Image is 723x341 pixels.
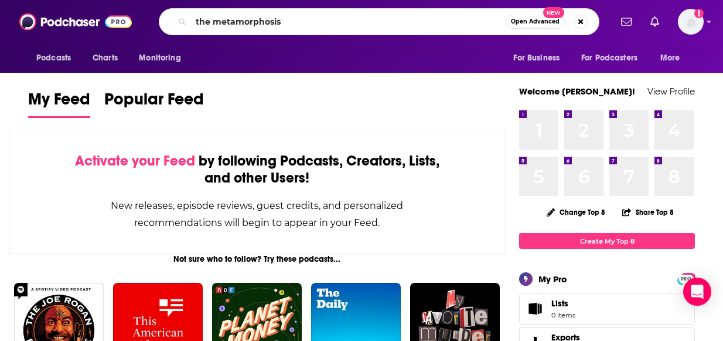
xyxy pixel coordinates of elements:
span: Logged in as kllapsley [678,9,704,35]
span: New [543,7,564,18]
button: open menu [28,47,86,69]
div: Not sure who to follow? Try these podcasts... [9,254,504,264]
a: Show notifications dropdown [646,12,664,32]
svg: Add a profile image [694,9,704,18]
a: Popular Feed [104,89,204,118]
button: Show profile menu [678,9,704,35]
span: Activate your Feed [75,152,195,170]
a: Charts [85,47,125,69]
a: Create My Top 8 [519,233,695,249]
a: PRO [679,274,693,283]
button: Change Top 8 [540,205,612,220]
div: Open Intercom Messenger [683,278,711,306]
div: My Pro [538,274,567,285]
span: My Feed [28,89,90,116]
a: Welcome [PERSON_NAME]! [519,86,635,97]
span: Podcasts [36,50,71,66]
div: New releases, episode reviews, guest credits, and personalized recommendations will begin to appe... [69,197,445,231]
span: Lists [551,298,575,309]
span: For Podcasters [581,50,637,66]
a: View Profile [647,86,695,97]
span: For Business [513,50,560,66]
input: Search podcasts, credits, & more... [191,12,506,31]
button: Share Top 8 [622,201,674,224]
span: Lists [523,301,547,317]
button: Open AdvancedNew [506,15,565,29]
a: My Feed [28,89,90,118]
button: open menu [574,47,654,69]
span: Lists [551,298,568,309]
button: open menu [505,47,574,69]
span: Monitoring [139,50,180,66]
div: by following Podcasts, Creators, Lists, and other Users! [69,153,445,187]
div: Search podcasts, credits, & more... [159,8,599,35]
span: 0 items [551,311,575,319]
span: Charts [93,50,118,66]
button: open menu [131,47,196,69]
a: Show notifications dropdown [616,12,636,32]
span: More [660,50,680,66]
img: Podchaser - Follow, Share and Rate Podcasts [19,11,132,33]
span: Open Advanced [511,19,560,25]
button: open menu [652,47,695,69]
img: User Profile [678,9,704,35]
span: Popular Feed [104,89,204,116]
a: Lists [519,293,695,325]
